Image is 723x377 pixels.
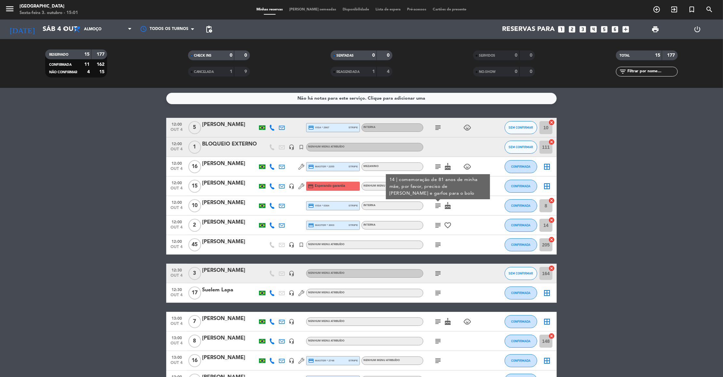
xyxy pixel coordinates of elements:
[543,163,551,171] i: border_all
[169,361,185,368] span: out 4
[286,8,340,11] span: [PERSON_NAME] semeadas
[315,183,345,188] span: Esperando garantia
[548,119,555,126] i: cancel
[188,354,201,367] span: 16
[373,8,404,11] span: Lista de espera
[194,70,214,74] span: CANCELADA
[505,267,537,280] button: SEM CONFIRMAR
[509,272,533,275] span: SEM CONFIRMAR
[169,314,185,322] span: 13:00
[169,286,185,293] span: 12:30
[502,25,555,33] span: Reservas para
[188,160,201,173] span: 16
[87,70,90,74] strong: 4
[49,71,77,74] span: NÃO CONFIRMAR
[434,289,442,297] i: subject
[202,334,257,342] div: [PERSON_NAME]
[188,199,201,212] span: 10
[188,335,201,348] span: 8
[505,141,537,154] button: SEM CONFIRMAR
[652,25,660,33] span: print
[548,197,555,204] i: cancel
[648,4,665,15] span: RESERVAR MESA
[676,20,718,39] div: LOG OUT
[548,217,555,223] i: cancel
[202,218,257,227] div: [PERSON_NAME]
[505,315,537,328] button: CONFIRMADA
[363,224,375,226] span: Interna
[169,167,185,174] span: out 4
[308,125,329,131] span: visa * 2867
[244,69,248,74] strong: 9
[348,125,358,130] span: stripe
[230,69,232,74] strong: 1
[505,199,537,212] button: CONFIRMADA
[372,69,375,74] strong: 1
[444,202,452,210] i: cake
[479,70,496,74] span: NO-SHOW
[548,333,555,339] i: cancel
[97,52,106,57] strong: 177
[543,182,551,190] i: border_all
[202,140,257,148] div: BLOQUEIO EXTERNO
[188,267,201,280] span: 3
[169,198,185,206] span: 12:00
[169,266,185,273] span: 12:30
[336,54,354,57] span: SENTADAS
[169,334,185,341] span: 13:00
[308,291,345,294] span: Nenhum menu atribuído
[434,163,442,171] i: subject
[308,164,314,170] i: credit_card
[5,4,15,14] i: menu
[512,339,531,343] span: CONFIRMADA
[169,293,185,300] span: out 4
[389,176,487,197] div: 14 | comemoração de 81 anos de minha mãe, por favor, preciso de [PERSON_NAME] e garfos para o bolo
[298,144,304,150] i: turned_in_not
[84,62,89,67] strong: 11
[84,52,89,57] strong: 15
[705,6,713,13] i: search
[444,163,452,171] i: cake
[530,53,534,58] strong: 0
[404,8,430,11] span: Pré-acessos
[622,25,630,34] i: add_box
[169,128,185,135] span: out 4
[169,353,185,361] span: 13:00
[308,358,334,364] span: master * 2748
[515,53,518,58] strong: 0
[512,291,531,295] span: CONFIRMADA
[530,69,534,74] strong: 0
[600,25,609,34] i: looks_5
[5,22,39,36] i: [DATE]
[548,265,555,272] i: cancel
[202,120,257,129] div: [PERSON_NAME]
[444,318,452,326] i: cake
[188,141,201,154] span: 1
[463,163,471,171] i: child_care
[188,121,201,134] span: 5
[363,185,400,187] span: Nenhum menu atribuído
[434,318,442,326] i: subject
[99,70,106,74] strong: 15
[169,159,185,167] span: 12:00
[387,69,391,74] strong: 4
[515,69,518,74] strong: 0
[84,27,102,32] span: Almoço
[463,124,471,132] i: child_care
[336,70,360,74] span: REAGENDADA
[348,358,358,363] span: stripe
[688,6,696,13] i: turned_in_not
[655,53,660,58] strong: 15
[701,4,718,15] span: PESQUISA
[188,219,201,232] span: 2
[169,341,185,349] span: out 4
[444,221,452,229] i: favorite_border
[505,219,537,232] button: CONFIRMADA
[611,25,620,34] i: looks_6
[308,125,314,131] i: credit_card
[244,53,248,58] strong: 0
[363,165,379,168] span: Mezanino
[512,223,531,227] span: CONFIRMADA
[512,359,531,362] span: CONFIRMADA
[49,63,72,66] span: CONFIRMADA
